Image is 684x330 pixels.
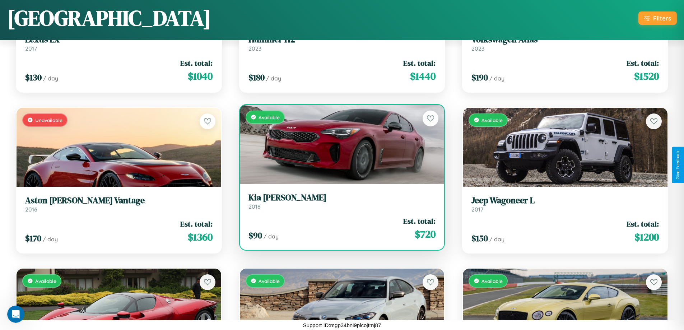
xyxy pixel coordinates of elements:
span: / day [266,75,281,82]
span: $ 190 [471,71,488,83]
span: $ 90 [248,229,262,241]
a: Jeep Wagoneer L2017 [471,195,659,213]
span: Est. total: [627,58,659,68]
span: $ 170 [25,232,41,244]
span: Est. total: [403,58,436,68]
div: Give Feedback [675,150,680,180]
span: $ 1360 [188,230,213,244]
span: / day [43,236,58,243]
a: Kia [PERSON_NAME]2018 [248,192,436,210]
button: Filters [638,11,677,25]
p: Support ID: mgp34bni9plcojtmj87 [303,320,381,330]
span: $ 1440 [410,69,436,83]
span: Available [481,278,503,284]
span: Est. total: [180,219,213,229]
h3: Jeep Wagoneer L [471,195,659,206]
span: $ 130 [25,71,42,83]
span: Est. total: [403,216,436,226]
h1: [GEOGRAPHIC_DATA] [7,3,211,33]
h3: Lexus LX [25,34,213,45]
a: Volkswagen Atlas2023 [471,34,659,52]
span: $ 720 [415,227,436,241]
h3: Kia [PERSON_NAME] [248,192,436,203]
span: / day [264,233,279,240]
span: 2017 [25,45,37,52]
span: $ 180 [248,71,265,83]
a: Lexus LX2017 [25,34,213,52]
span: Est. total: [180,58,213,68]
span: 2018 [248,203,261,210]
h3: Hummer H2 [248,34,436,45]
span: / day [43,75,58,82]
span: / day [489,75,504,82]
span: 2016 [25,206,37,213]
iframe: Intercom live chat [7,306,24,323]
h3: Volkswagen Atlas [471,34,659,45]
span: Available [259,278,280,284]
span: $ 150 [471,232,488,244]
div: Filters [653,14,671,22]
span: $ 1520 [634,69,659,83]
span: Available [35,278,56,284]
span: / day [489,236,504,243]
span: 2023 [471,45,484,52]
a: Hummer H22023 [248,34,436,52]
span: Available [481,117,503,123]
h3: Aston [PERSON_NAME] Vantage [25,195,213,206]
span: Unavailable [35,117,62,123]
span: $ 1040 [188,69,213,83]
span: 2017 [471,206,483,213]
a: Aston [PERSON_NAME] Vantage2016 [25,195,213,213]
span: $ 1200 [634,230,659,244]
span: Available [259,114,280,120]
span: 2023 [248,45,261,52]
span: Est. total: [627,219,659,229]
